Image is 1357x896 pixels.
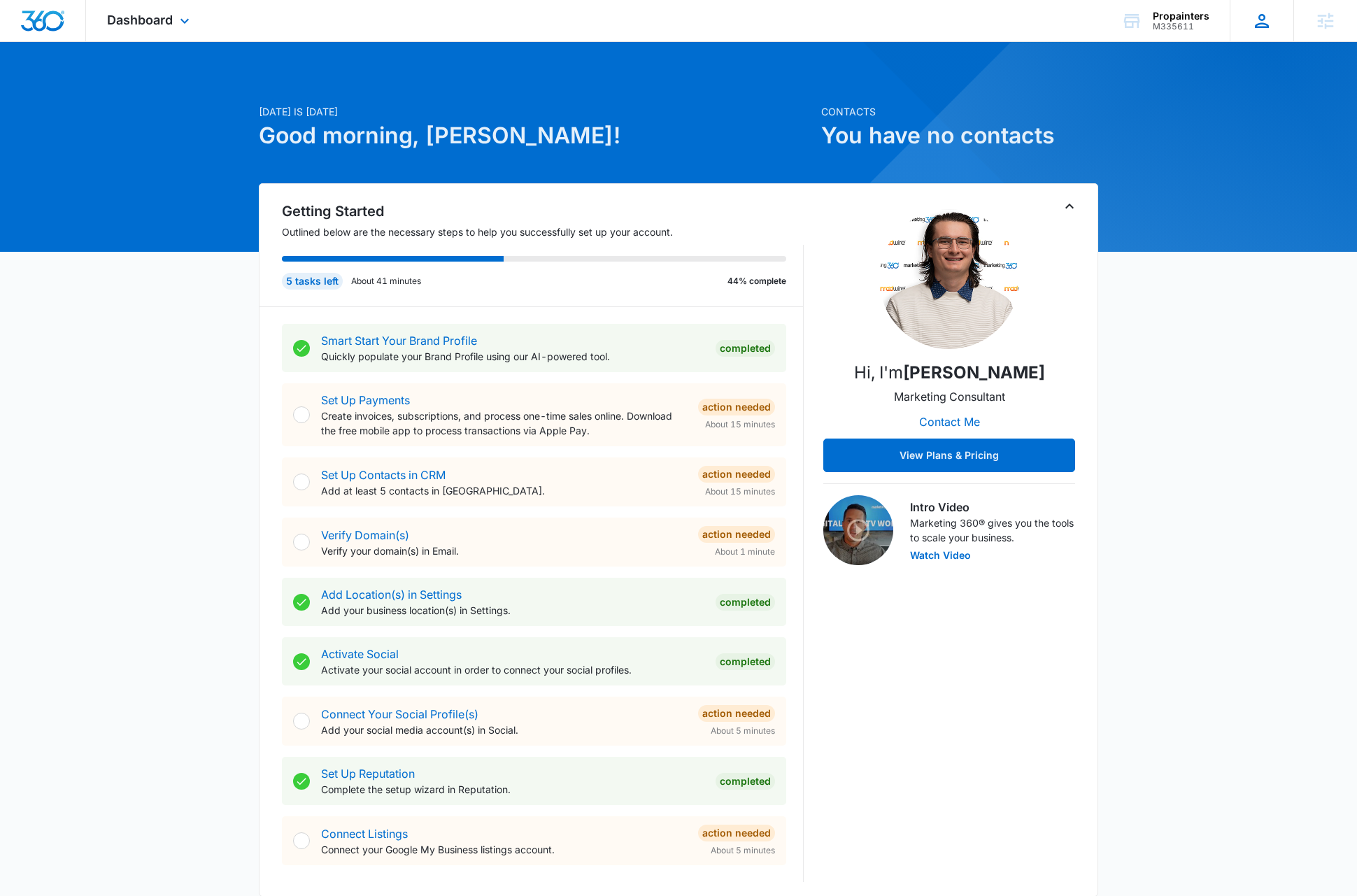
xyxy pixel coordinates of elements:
[321,349,704,364] p: Quickly populate your Brand Profile using our AI-powered tool.
[705,418,775,431] span: About 15 minutes
[698,825,775,841] div: Action Needed
[821,104,1098,119] p: Contacts
[321,543,687,558] p: Verify your domain(s) in Email.
[905,405,994,439] button: Contact Me
[716,653,775,670] div: Completed
[705,485,775,498] span: About 15 minutes
[879,209,1019,349] img: Dominic Dakovich
[821,119,1098,152] h1: You have no contacts
[716,340,775,357] div: Completed
[259,119,813,152] h1: Good morning, [PERSON_NAME]!
[321,393,410,407] a: Set Up Payments
[698,705,775,722] div: Action Needed
[321,483,687,498] p: Add at least 5 contacts in [GEOGRAPHIC_DATA].
[894,388,1005,405] p: Marketing Consultant
[698,466,775,483] div: Action Needed
[321,647,399,661] a: Activate Social
[282,225,804,239] p: Outlined below are the necessary steps to help you successfully set up your account.
[698,399,775,415] div: Action Needed
[321,842,687,857] p: Connect your Google My Business listings account.
[1061,198,1078,215] button: Toggle Collapse
[321,662,704,677] p: Activate your social account in order to connect your social profiles.
[716,594,775,611] div: Completed
[321,603,704,618] p: Add your business location(s) in Settings.
[321,528,409,542] a: Verify Domain(s)
[727,275,786,287] p: 44% complete
[259,104,813,119] p: [DATE] is [DATE]
[854,360,1045,385] p: Hi, I'm
[321,408,687,438] p: Create invoices, subscriptions, and process one-time sales online. Download the free mobile app t...
[910,515,1075,545] p: Marketing 360® gives you the tools to scale your business.
[903,362,1045,383] strong: [PERSON_NAME]
[1153,22,1209,31] div: account id
[698,526,775,543] div: Action Needed
[823,439,1075,472] button: View Plans & Pricing
[321,767,415,781] a: Set Up Reputation
[321,723,687,737] p: Add your social media account(s) in Social.
[711,725,775,737] span: About 5 minutes
[321,334,477,348] a: Smart Start Your Brand Profile
[711,844,775,857] span: About 5 minutes
[321,468,446,482] a: Set Up Contacts in CRM
[321,588,462,602] a: Add Location(s) in Settings
[1153,10,1209,22] div: account name
[282,201,804,222] h2: Getting Started
[715,546,775,558] span: About 1 minute
[321,827,408,841] a: Connect Listings
[716,773,775,790] div: Completed
[910,499,1075,515] h3: Intro Video
[910,550,971,560] button: Watch Video
[321,782,704,797] p: Complete the setup wizard in Reputation.
[282,273,343,290] div: 5 tasks left
[107,13,173,27] span: Dashboard
[321,707,478,721] a: Connect Your Social Profile(s)
[351,275,421,287] p: About 41 minutes
[823,495,893,565] img: Intro Video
